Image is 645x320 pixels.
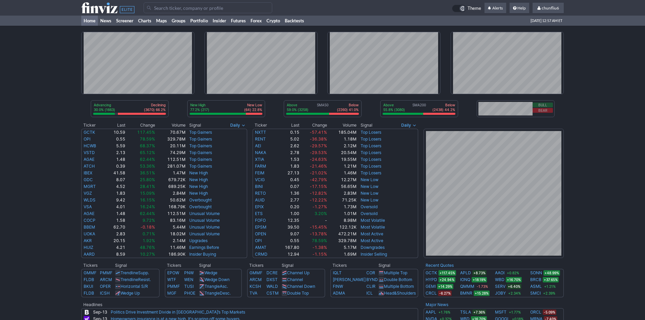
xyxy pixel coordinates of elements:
[255,177,265,182] a: VCIG
[366,291,373,296] a: ICL
[121,270,149,275] a: TrendlineSupp.
[144,2,272,13] input: Search
[366,284,375,289] a: CLIR
[383,103,405,107] p: Above
[276,136,300,143] td: 5.02
[276,129,300,136] td: 0.15
[106,163,126,170] td: 0.39
[106,217,126,224] td: 1.58
[140,143,155,148] span: 68.37%
[140,204,155,209] span: 16.24%
[255,184,263,189] a: BINI
[84,245,93,250] a: HUIZ
[255,204,264,209] a: EPIX
[282,16,306,26] a: Backtests
[510,3,529,14] a: Help
[144,103,166,107] p: Declining
[155,197,186,204] td: 50.62M
[255,191,266,196] a: RETO
[361,252,387,257] a: Insider Selling
[189,197,212,202] a: Overbought
[84,184,96,189] a: MGRT
[276,163,300,170] td: 1.83
[327,183,357,190] td: 56.65M
[327,176,357,183] td: 12.27M
[452,5,481,12] a: Theme
[426,302,448,307] b: Major News
[531,16,562,26] span: [DATE] 12:57 AM ET
[106,136,126,143] td: 0.55
[81,122,106,129] th: Ticker
[315,211,327,216] span: 3.20%
[384,270,407,275] a: Multiple Top
[84,197,95,202] a: WLDS
[84,218,95,223] a: COCP
[121,277,138,282] span: Trendline
[426,276,437,283] a: HYPD
[276,122,300,129] th: Last
[100,270,112,275] a: PMMF
[140,191,155,196] span: 15.09%
[310,184,327,189] span: -17.15%
[287,277,303,282] a: Channel
[155,156,186,163] td: 112.51M
[310,130,327,135] span: -57.41%
[366,270,375,275] a: COR
[276,156,300,163] td: 1.53
[361,164,381,169] a: Top Losers
[81,16,98,26] a: Home
[253,122,276,129] th: Ticker
[189,170,208,175] a: New High
[188,16,210,26] a: Portfolio
[530,283,542,290] a: ASML
[333,284,343,289] a: FINW
[255,245,266,250] a: AMAT
[100,277,112,282] a: ARCM
[432,107,455,112] p: (2438) 44.2%
[426,270,437,276] a: GCTK
[327,129,357,136] td: 185.04M
[84,252,95,257] a: AARD
[530,309,541,316] a: ORCL
[98,16,114,26] a: News
[169,16,188,26] a: Groups
[255,150,266,155] a: NAKA
[327,163,357,170] td: 1.21M
[333,277,366,282] a: [PERSON_NAME]
[189,238,208,243] a: Upgrades
[189,211,220,216] a: Unusual Volume
[84,170,92,175] a: IBEX
[255,143,261,148] a: AEI
[485,3,506,14] a: Alerts
[250,277,262,282] a: ARCM
[140,184,155,189] span: 28.41%
[189,157,212,162] a: Top Gainers
[155,190,186,197] td: 2.84M
[361,157,381,162] a: Top Losers
[84,157,94,162] a: AGAE
[84,204,92,209] a: VSA
[530,270,542,276] a: SONN
[220,291,231,296] span: Desc.
[106,204,126,210] td: 4.01
[114,16,136,26] a: Screener
[383,103,456,113] div: SMA200
[426,290,437,297] a: CRCL
[361,123,372,128] span: Signal
[266,291,279,296] a: CSTM
[155,204,186,210] td: 168.79K
[155,122,186,129] th: Volume
[155,129,186,136] td: 70.67M
[276,197,300,204] td: 2.77
[276,224,300,231] td: 39.50
[140,177,155,182] span: 25.80%
[255,170,264,175] a: FEIM
[460,283,474,290] a: QMMM
[310,197,327,202] span: -12.22%
[155,170,186,176] td: 1.47M
[140,150,155,155] span: 65.12%
[143,218,155,223] span: 9.72%
[84,164,95,169] a: ATCH
[94,103,115,107] p: Advancing
[460,276,470,283] a: IONQ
